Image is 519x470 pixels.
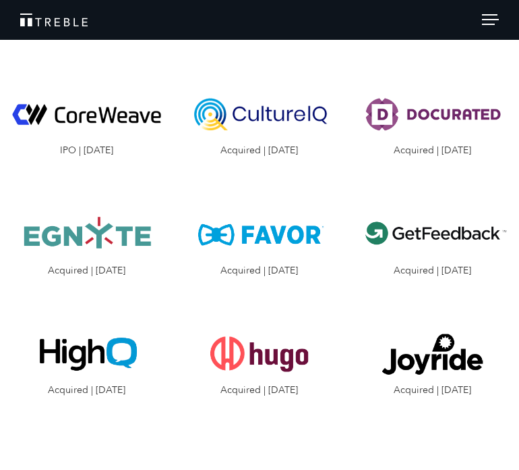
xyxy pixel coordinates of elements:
[183,316,336,395] a: Visit the Hugo website
[10,196,163,275] a: Visit the Egnyte website
[183,76,336,155] a: Visit the Culture IQ website
[356,386,509,395] span: Acquired | [DATE]
[10,196,163,272] img: Egnyte logo
[10,316,163,395] a: Visit the High IQ website
[356,76,509,153] img: Docurated logo
[10,386,163,395] span: Acquired | [DATE]
[10,76,163,155] a: Visit the website
[356,196,509,275] a: Visit the Get Feedback website
[20,14,499,26] a: Treble Homepage
[10,316,163,392] img: High IQ logo
[10,266,163,276] span: Acquired | [DATE]
[356,196,509,272] img: Get Feedback logo
[356,146,509,155] span: Acquired | [DATE]
[183,266,336,276] span: Acquired | [DATE]
[10,146,163,155] span: IPO | [DATE]
[183,386,336,395] span: Acquired | [DATE]
[356,316,509,392] img: Joyride logo
[356,76,509,155] a: Visit the Docurated website
[183,316,336,392] img: Hugo logo
[183,76,336,153] img: Culture IQ logo
[356,266,509,276] span: Acquired | [DATE]
[183,196,336,272] img: Favor logo
[183,196,336,275] a: Visit the Favor website
[20,14,88,26] img: Treble logo
[356,316,509,395] a: Visit the Joyride website
[183,146,336,155] span: Acquired | [DATE]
